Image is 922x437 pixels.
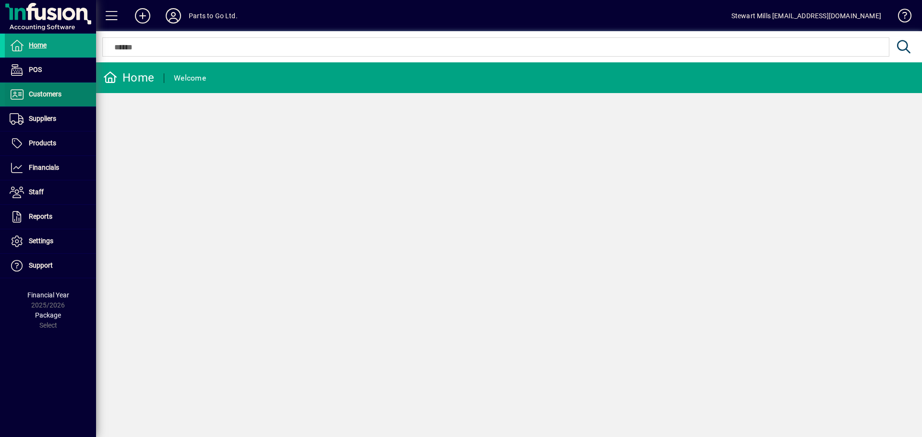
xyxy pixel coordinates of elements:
a: Financials [5,156,96,180]
span: Products [29,139,56,147]
a: Staff [5,180,96,204]
span: Financial Year [27,291,69,299]
a: POS [5,58,96,82]
span: Package [35,311,61,319]
span: Suppliers [29,115,56,122]
span: Support [29,261,53,269]
div: Stewart Mills [EMAIL_ADDRESS][DOMAIN_NAME] [731,8,881,24]
a: Customers [5,83,96,106]
a: Reports [5,205,96,229]
a: Knowledge Base [891,2,910,33]
div: Home [103,70,154,85]
a: Support [5,254,96,278]
span: Customers [29,90,61,98]
span: Settings [29,237,53,245]
div: Parts to Go Ltd. [189,8,238,24]
a: Settings [5,229,96,253]
button: Add [127,7,158,24]
span: Financials [29,164,59,171]
a: Products [5,131,96,155]
span: Staff [29,188,44,196]
a: Suppliers [5,107,96,131]
span: Home [29,41,47,49]
div: Welcome [174,71,206,86]
button: Profile [158,7,189,24]
span: Reports [29,213,52,220]
span: POS [29,66,42,73]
